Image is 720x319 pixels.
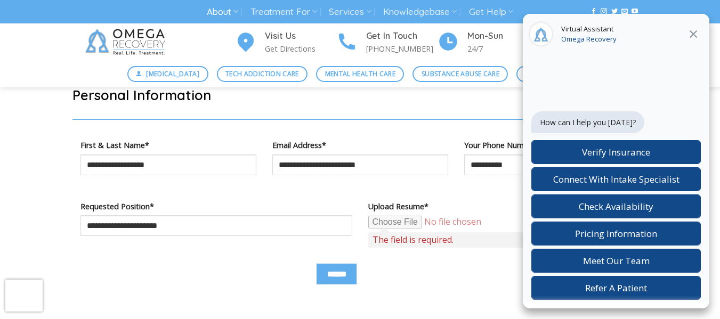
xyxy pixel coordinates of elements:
label: Email Address* [272,139,448,151]
p: [PHONE_NUMBER] [366,43,438,55]
img: Omega Recovery [80,23,174,61]
a: Follow on Instagram [601,8,607,15]
a: Get Help [469,2,513,22]
label: Your Phone Number* [464,139,640,151]
a: About [207,2,238,22]
span: The field is required. [368,232,640,248]
label: Upload Resume* [368,200,640,212]
label: First & Last Name* [80,139,256,151]
p: Get Directions [265,43,336,55]
a: Visit Us Get Directions [235,29,336,55]
a: Knowledgebase [383,2,457,22]
a: [MEDICAL_DATA] [127,66,208,82]
a: Get In Touch [PHONE_NUMBER] [336,29,438,55]
p: 24/7 [467,43,539,55]
a: Treatment For [250,2,317,22]
h4: Get In Touch [366,29,438,43]
span: Tech Addiction Care [225,69,299,79]
h2: Personal Information [72,86,648,104]
a: Services [329,2,371,22]
a: Mental Health Care [316,66,404,82]
h4: Mon-Sun [467,29,539,43]
h4: Visit Us [265,29,336,43]
span: Substance Abuse Care [422,69,499,79]
label: Requested Position* [80,200,352,212]
span: Mental Health Care [325,69,395,79]
a: Follow on YouTube [632,8,638,15]
span: [MEDICAL_DATA] [146,69,199,79]
a: Follow on Facebook [590,8,597,15]
a: Verify Insurance [516,66,593,82]
a: Send us an email [621,8,628,15]
a: Substance Abuse Care [412,66,508,82]
a: Follow on Twitter [611,8,618,15]
a: Tech Addiction Care [217,66,308,82]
